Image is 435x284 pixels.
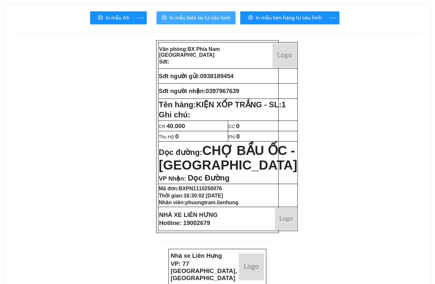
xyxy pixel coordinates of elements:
[159,193,223,198] strong: Thời gian:
[162,15,167,21] span: printer
[159,46,220,58] strong: Văn phòng:
[159,200,239,205] strong: Nhân viên:
[159,175,186,182] span: VP Nhận:
[273,43,297,68] img: logo
[159,219,210,226] strong: Hotline: 19002679
[170,14,230,22] span: In mẫu biên lai tự cấu hình
[237,133,240,140] span: 0
[159,143,297,172] span: CHỢ BẦU ỐC - [GEOGRAPHIC_DATA]
[159,88,206,94] strong: Sđt người nhận:
[159,110,190,119] span: Ghi chú:
[179,186,222,191] span: BXPN1110250076
[159,134,179,139] span: Thu Hộ:
[239,254,265,280] img: logo
[98,15,103,21] span: printer
[229,124,240,129] span: CC:
[206,88,240,94] span: 0397967639
[188,173,229,182] span: Dọc Đường
[159,186,222,191] strong: Mã đơn:
[157,11,236,24] button: printerIn mẫu biên lai tự cấu hình
[159,211,218,218] strong: NHÀ XE LIÊN HƯNG
[167,123,185,129] span: 40.000
[159,73,200,79] strong: Sđt người gửi:
[90,11,134,24] button: printerIn mẫu A5
[134,11,147,24] button: more
[185,200,239,205] span: phuongtram.lienhung
[175,133,179,140] span: 0
[248,15,253,21] span: printer
[327,11,340,24] button: more
[159,148,297,171] strong: Dọc đường:
[134,14,147,22] span: more
[159,100,286,109] strong: Tên hàng:
[236,123,240,129] span: 0
[159,124,185,129] span: CR:
[275,208,298,230] img: logo
[282,100,286,109] span: 1
[200,73,234,79] span: 0938189454
[240,11,327,24] button: printerIn mẫu tem hàng tự cấu hình
[159,46,220,58] span: BX Phía Nam [GEOGRAPHIC_DATA]
[256,14,322,22] span: In mẫu tem hàng tự cấu hình
[171,252,222,259] strong: Nhà xe Liên Hưng
[106,14,129,22] span: In mẫu A5
[327,14,339,22] span: more
[229,134,240,139] span: Phí:
[171,260,237,281] strong: VP: 77 [GEOGRAPHIC_DATA], [GEOGRAPHIC_DATA]
[184,193,223,198] span: 16:30:02 [DATE]
[159,59,169,65] strong: Sđt:
[196,100,286,109] span: KIỆN XỐP TRẮNG - SL:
